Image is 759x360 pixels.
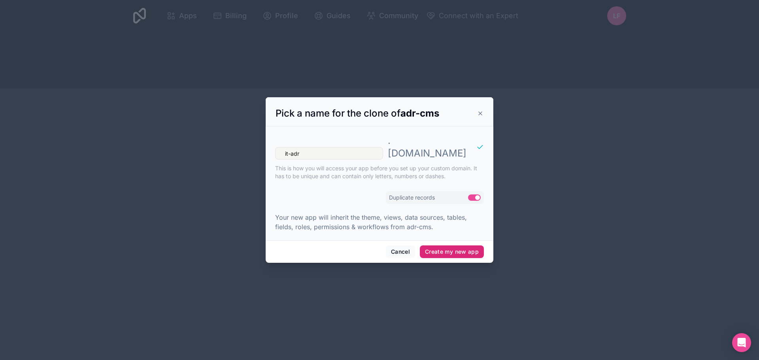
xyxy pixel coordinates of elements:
[388,134,466,160] p: . [DOMAIN_NAME]
[400,107,439,119] strong: adr-cms
[276,107,439,119] span: Pick a name for the clone of
[275,164,484,180] p: This is how you will access your app before you set up your custom domain. It has to be unique an...
[275,147,383,160] input: app
[386,245,415,258] button: Cancel
[275,213,484,232] p: Your new app will inherit the theme, views, data sources, tables, fields, roles, permissions & wo...
[732,333,751,352] div: Open Intercom Messenger
[389,194,435,202] label: Duplicate records
[420,245,484,258] button: Create my new app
